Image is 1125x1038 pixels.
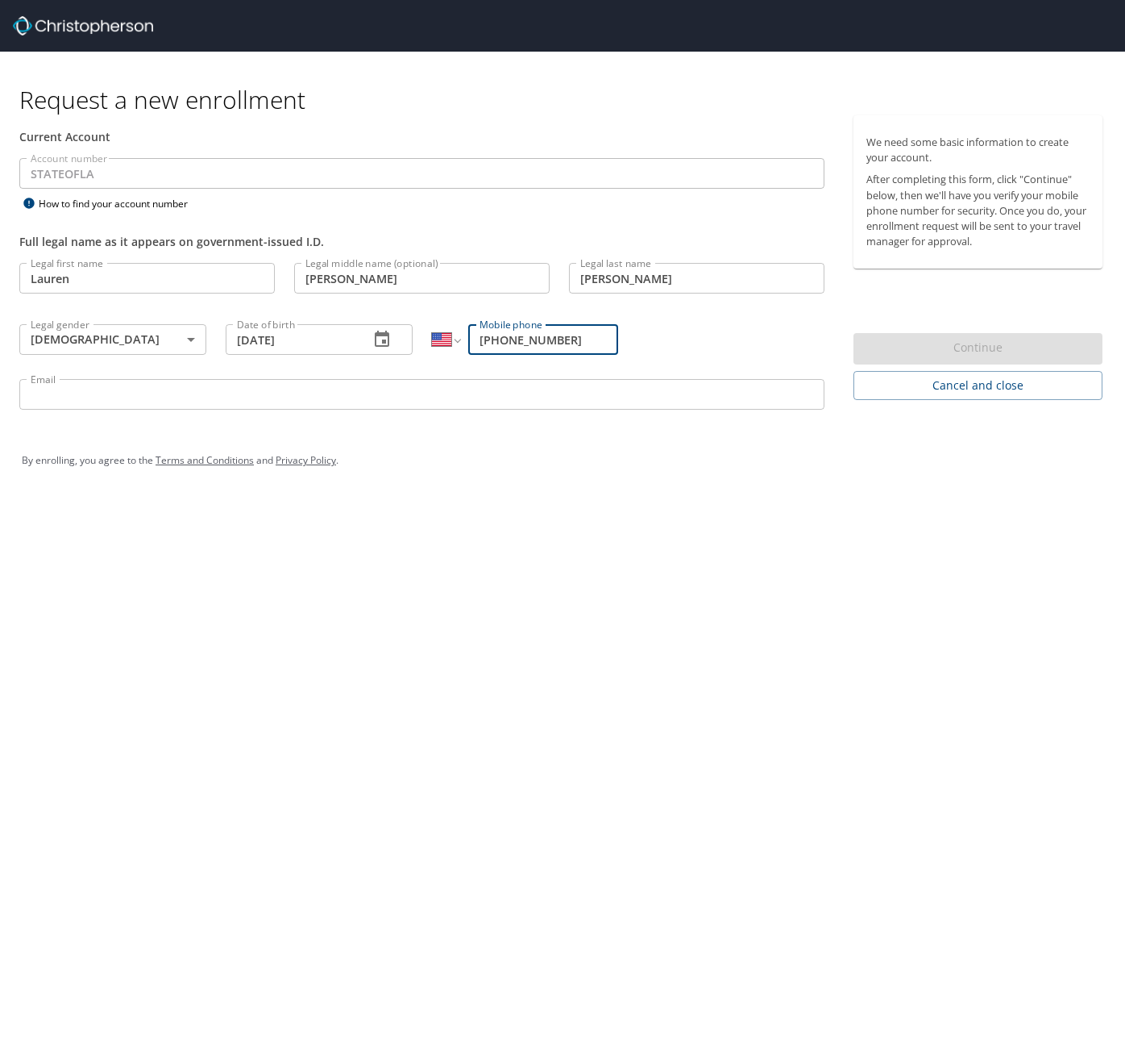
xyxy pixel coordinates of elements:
div: How to find your account number [19,194,221,214]
div: Full legal name as it appears on government-issued I.D. [19,233,824,250]
p: We need some basic information to create your account. [866,135,1090,165]
div: [DEMOGRAPHIC_DATA] [19,324,206,355]
button: Cancel and close [853,371,1102,401]
p: After completing this form, click "Continue" below, then we'll have you verify your mobile phone ... [866,172,1090,249]
div: Current Account [19,128,824,145]
span: Cancel and close [866,376,1090,396]
div: By enrolling, you agree to the and . [22,440,1103,481]
a: Privacy Policy [276,453,336,467]
a: Terms and Conditions [156,453,254,467]
h1: Request a new enrollment [19,84,1115,115]
img: cbt logo [13,16,153,35]
input: MM/DD/YYYY [226,324,356,355]
input: Enter phone number [468,324,618,355]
